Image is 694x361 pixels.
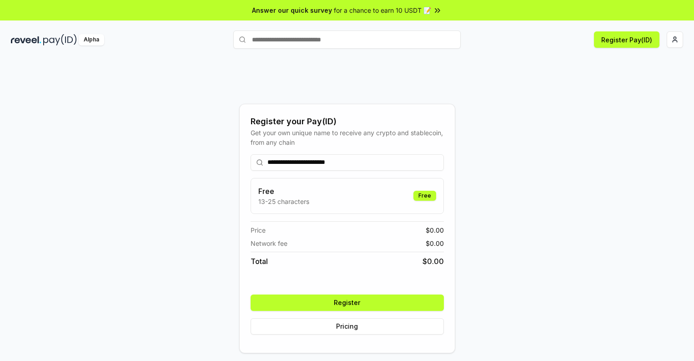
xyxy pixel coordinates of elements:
[11,34,41,46] img: reveel_dark
[79,34,104,46] div: Alpha
[426,225,444,235] span: $ 0.00
[43,34,77,46] img: pay_id
[252,5,332,15] span: Answer our quick survey
[413,191,436,201] div: Free
[251,256,268,267] span: Total
[422,256,444,267] span: $ 0.00
[251,128,444,147] div: Get your own unique name to receive any crypto and stablecoin, from any chain
[258,197,309,206] p: 13-25 characters
[251,239,287,248] span: Network fee
[251,225,266,235] span: Price
[334,5,431,15] span: for a chance to earn 10 USDT 📝
[426,239,444,248] span: $ 0.00
[251,318,444,335] button: Pricing
[258,186,309,197] h3: Free
[251,115,444,128] div: Register your Pay(ID)
[251,295,444,311] button: Register
[594,31,659,48] button: Register Pay(ID)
